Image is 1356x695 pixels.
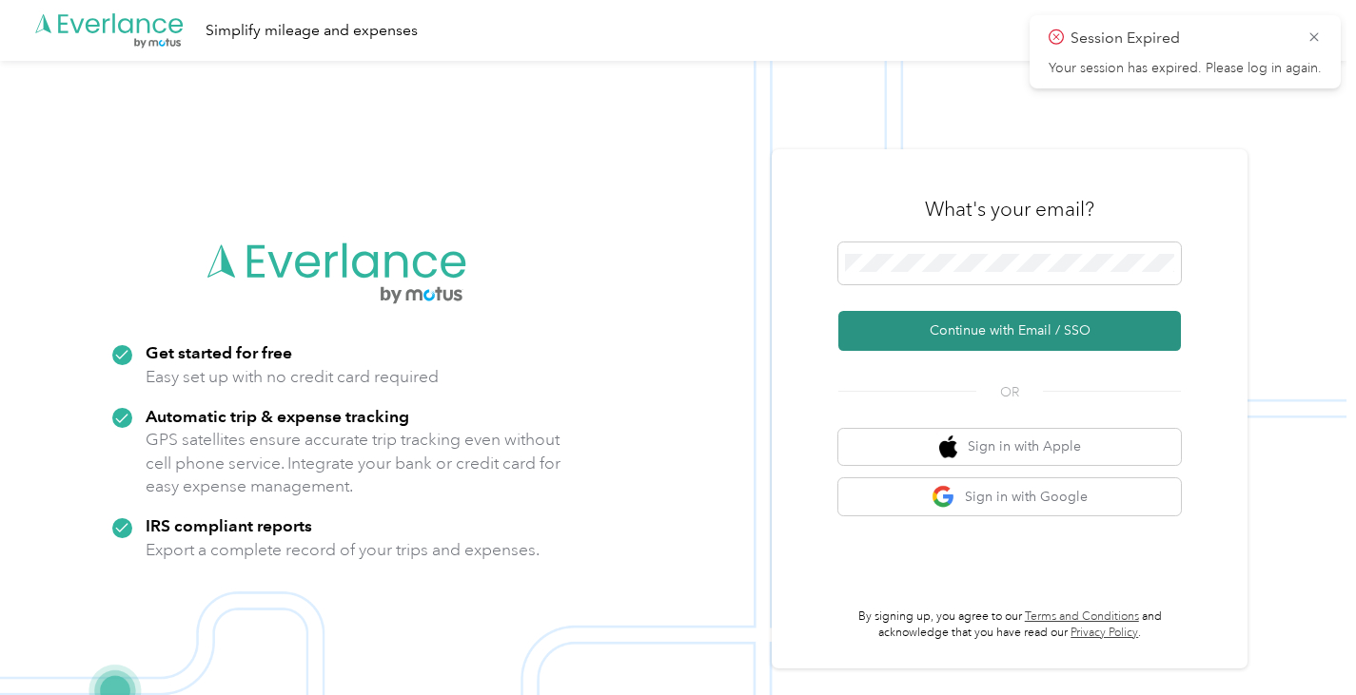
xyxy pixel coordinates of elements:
p: Export a complete record of your trips and expenses. [146,538,540,562]
p: Easy set up with no credit card required [146,365,439,389]
button: google logoSign in with Google [838,478,1181,515]
p: Session Expired [1071,27,1293,50]
img: apple logo [939,435,958,459]
strong: Automatic trip & expense tracking [146,406,409,426]
img: google logo [932,485,955,509]
button: apple logoSign in with Apple [838,429,1181,466]
strong: Get started for free [146,342,292,362]
a: Terms and Conditions [1025,609,1139,624]
p: GPS satellites ensure accurate trip tracking even without cell phone service. Integrate your bank... [146,428,561,498]
strong: IRS compliant reports [146,515,312,535]
span: OR [976,382,1043,402]
p: Your session has expired. Please log in again. [1049,60,1322,77]
p: By signing up, you agree to our and acknowledge that you have read our . [838,608,1181,642]
div: Simplify mileage and expenses [206,19,418,43]
h3: What's your email? [925,196,1094,222]
button: Continue with Email / SSO [838,311,1181,351]
a: Privacy Policy [1071,626,1138,640]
